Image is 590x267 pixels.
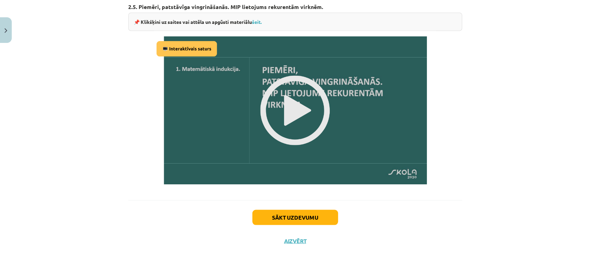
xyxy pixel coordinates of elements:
button: Aizvērt [282,237,308,244]
strong: 2.5. Piemēri, patstāvīga vingrināšanās. MIP lietojums rekurentām virknēm. [128,3,323,10]
strong: 📌 Klikšķini uz saites vai attēla un apgūsti materiālu [134,18,262,25]
a: šeit. [252,18,262,25]
img: icon-close-lesson-0947bae3869378f0d4975bcd49f059093ad1ed9edebbc8119c70593378902aed.svg [4,28,7,33]
button: Sākt uzdevumu [252,210,338,225]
